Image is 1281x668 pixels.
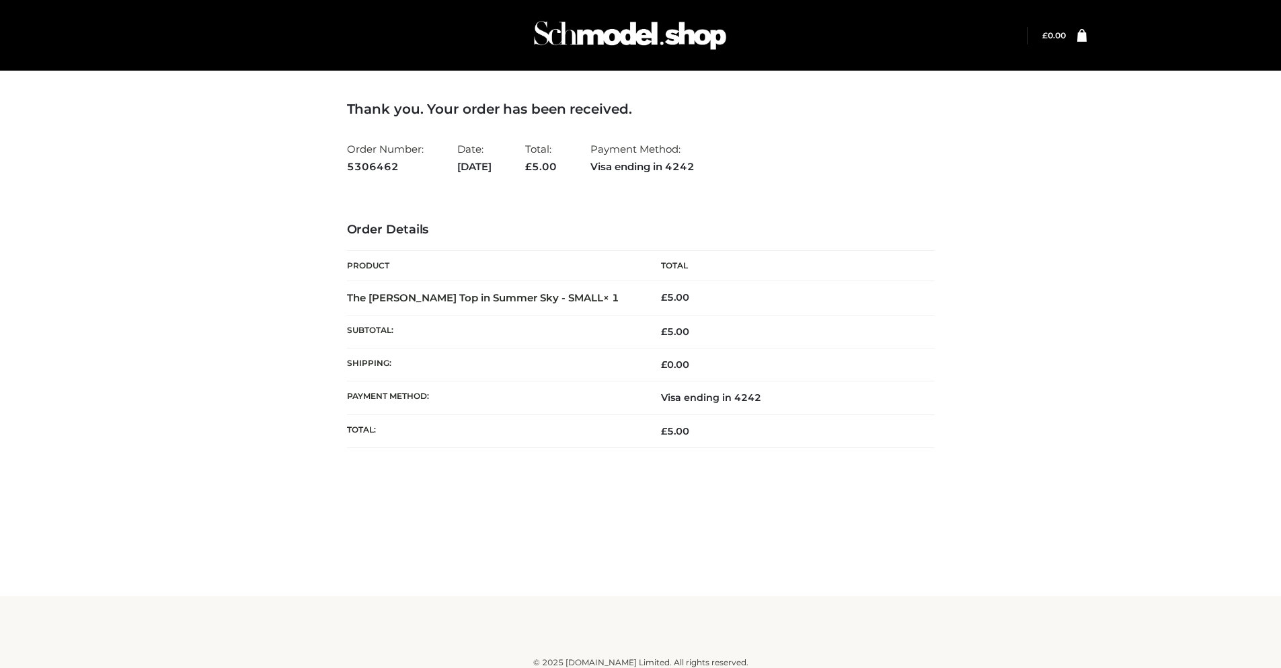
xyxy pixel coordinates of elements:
[525,160,532,173] span: £
[590,137,695,178] li: Payment Method:
[525,160,557,173] span: 5.00
[661,291,689,303] bdi: 5.00
[661,425,689,437] span: 5.00
[590,158,695,176] strong: Visa ending in 4242
[347,291,619,304] strong: The [PERSON_NAME] Top in Summer Sky - SMALL
[661,291,667,303] span: £
[457,158,492,176] strong: [DATE]
[347,137,424,178] li: Order Number:
[525,137,557,178] li: Total:
[457,137,492,178] li: Date:
[347,348,641,381] th: Shipping:
[529,9,731,62] img: Schmodel Admin 964
[661,359,667,371] span: £
[641,381,935,414] td: Visa ending in 4242
[661,425,667,437] span: £
[347,158,424,176] strong: 5306462
[347,251,641,281] th: Product
[641,251,935,281] th: Total
[1042,30,1066,40] bdi: 0.00
[347,223,935,237] h3: Order Details
[661,326,689,338] span: 5.00
[661,326,667,338] span: £
[1042,30,1048,40] span: £
[347,414,641,447] th: Total:
[1042,30,1066,40] a: £0.00
[661,359,689,371] bdi: 0.00
[347,101,935,117] h3: Thank you. Your order has been received.
[603,291,619,304] strong: × 1
[347,315,641,348] th: Subtotal:
[347,381,641,414] th: Payment method:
